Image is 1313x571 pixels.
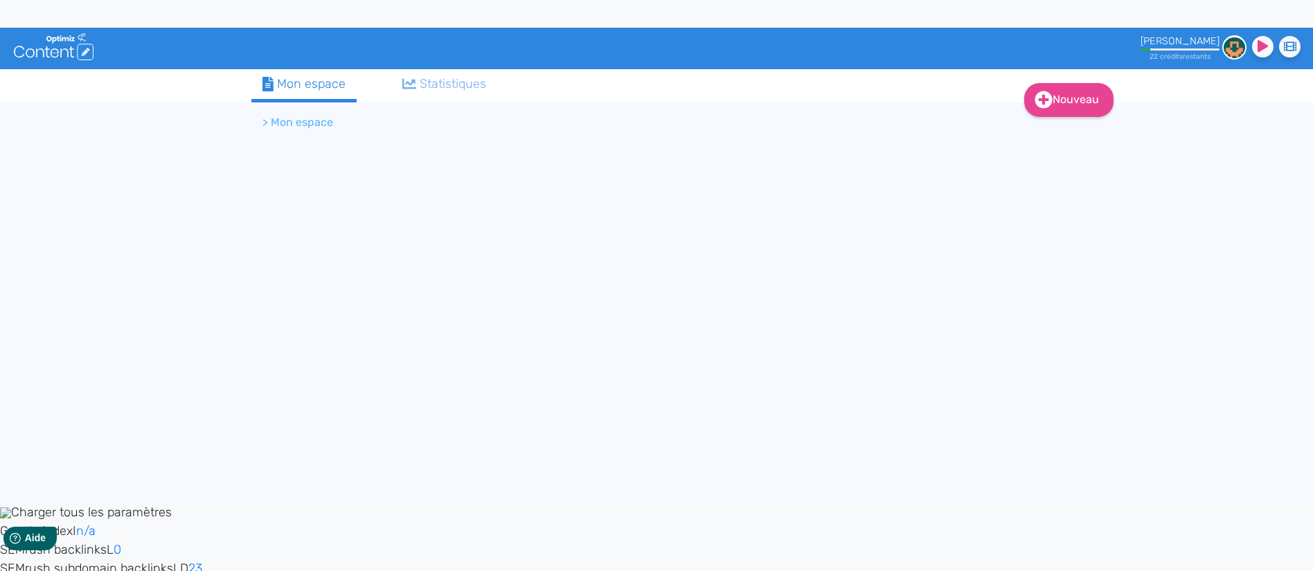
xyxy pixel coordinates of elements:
span: I [73,523,76,538]
a: n/a [76,523,96,538]
a: Mon espace [251,69,357,102]
a: Nouveau [1024,83,1114,117]
img: 9e1f83979ed481a10b9378a5bbf7f946 [1222,35,1247,60]
span: L [107,542,114,557]
div: Mon espace [262,75,346,93]
nav: breadcrumb [251,106,944,139]
div: [PERSON_NAME] [1141,35,1220,47]
div: Statistiques [402,75,487,93]
span: s [1179,52,1183,61]
a: 0 [114,542,121,557]
a: Statistiques [391,69,498,99]
small: 22 crédit restant [1150,52,1211,61]
span: Charger tous les paramètres [11,505,172,520]
li: > Mon espace [262,114,333,131]
span: s [1207,52,1211,61]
